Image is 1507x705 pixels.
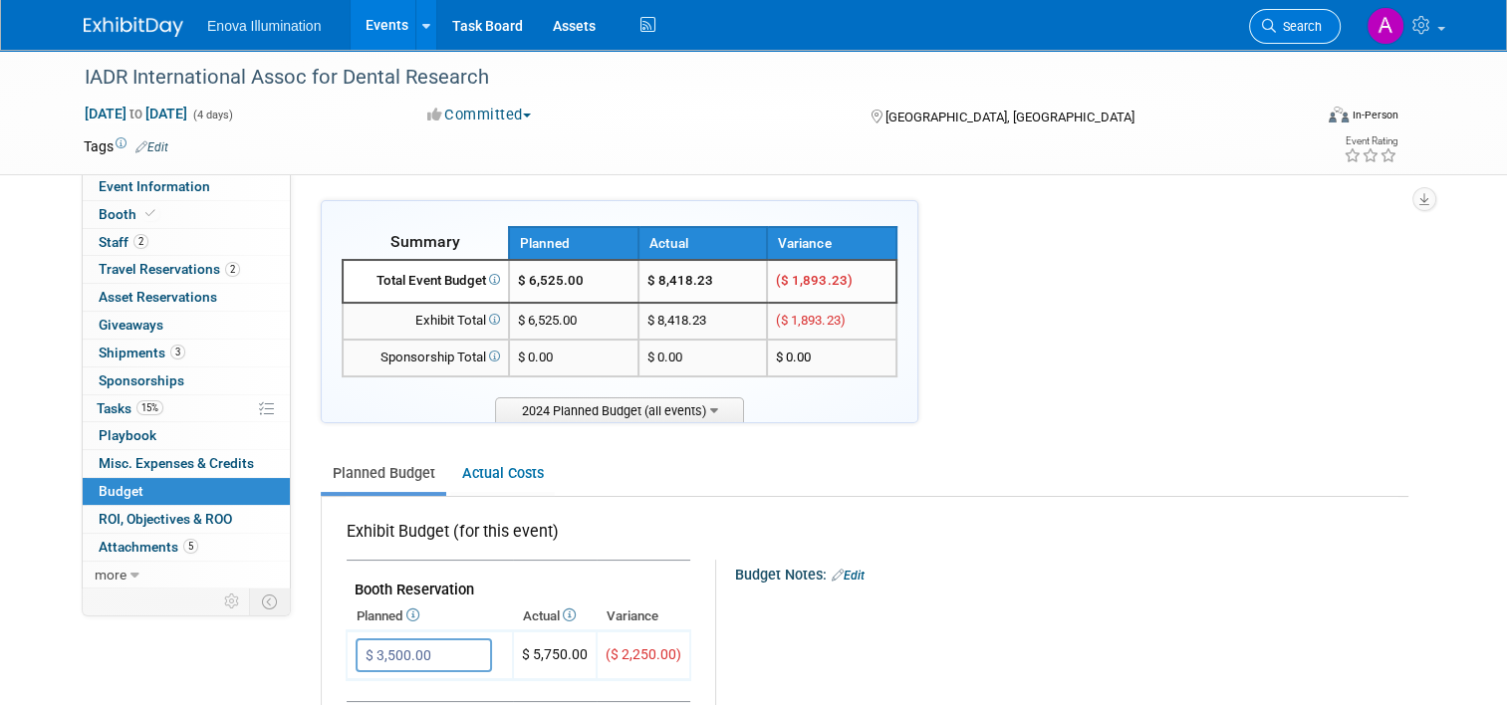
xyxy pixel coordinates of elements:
a: Asset Reservations [83,284,290,311]
span: [DATE] [DATE] [84,105,188,122]
a: Misc. Expenses & Credits [83,450,290,477]
span: Shipments [99,345,185,360]
a: Shipments3 [83,340,290,366]
th: Variance [767,227,896,260]
span: to [126,106,145,121]
span: ($ 1,893.23) [776,273,852,288]
th: Actual [638,227,768,260]
span: 2024 Planned Budget (all events) [495,397,744,422]
th: Actual [513,602,597,630]
span: Tasks [97,400,163,416]
img: Format-Inperson.png [1329,107,1349,122]
th: Variance [597,602,690,630]
div: Total Event Budget [352,272,500,291]
span: 2 [225,262,240,277]
span: Giveaways [99,317,163,333]
a: Edit [135,140,168,154]
span: Playbook [99,427,156,443]
td: $ 8,418.23 [638,260,768,303]
span: Travel Reservations [99,261,240,277]
span: more [95,567,126,583]
span: $ 6,525.00 [518,273,584,288]
span: ($ 2,250.00) [606,646,681,662]
span: $ 0.00 [518,350,553,364]
span: Budget [99,483,143,499]
span: Attachments [99,539,198,555]
a: Attachments5 [83,534,290,561]
a: Budget [83,478,290,505]
span: Search [1276,19,1322,34]
div: Sponsorship Total [352,349,500,367]
span: $ 6,525.00 [518,313,577,328]
span: Booth [99,206,159,222]
span: $ 0.00 [776,350,811,364]
a: Planned Budget [321,455,446,492]
div: IADR International Assoc for Dental Research [78,60,1287,96]
td: $ 0.00 [638,340,768,376]
td: Tags [84,136,168,156]
a: Edit [832,569,865,583]
span: Event Information [99,178,210,194]
a: Actual Costs [450,455,555,492]
div: Budget Notes: [735,560,1406,586]
i: Booth reservation complete [145,208,155,219]
span: 5 [183,539,198,554]
span: Asset Reservations [99,289,217,305]
a: Event Information [83,173,290,200]
td: Personalize Event Tab Strip [215,588,250,614]
a: more [83,562,290,588]
th: Planned [509,227,638,260]
a: Sponsorships [83,367,290,394]
span: Misc. Expenses & Credits [99,455,254,471]
a: Staff2 [83,229,290,256]
span: Sponsorships [99,372,184,388]
td: $ 8,418.23 [638,303,768,340]
span: ($ 1,893.23) [776,313,845,328]
a: Search [1249,9,1341,44]
span: 3 [170,345,185,359]
td: Booth Reservation [347,561,690,603]
div: Event Format [1204,104,1398,133]
div: Exhibit Total [352,312,500,331]
a: Playbook [83,422,290,449]
div: Event Rating [1344,136,1397,146]
span: $ 5,750.00 [522,646,588,662]
a: Travel Reservations2 [83,256,290,283]
button: Committed [420,105,539,125]
span: [GEOGRAPHIC_DATA], [GEOGRAPHIC_DATA] [885,110,1134,124]
a: Tasks15% [83,395,290,422]
img: ExhibitDay [84,17,183,37]
th: Planned [347,602,513,630]
a: Booth [83,201,290,228]
span: Summary [390,232,460,251]
span: 15% [136,400,163,415]
span: 2 [133,234,148,249]
a: ROI, Objectives & ROO [83,506,290,533]
span: ROI, Objectives & ROO [99,511,232,527]
span: Staff [99,234,148,250]
span: Enova Illumination [207,18,321,34]
img: Andrea Miller [1367,7,1404,45]
div: In-Person [1352,108,1398,122]
td: Toggle Event Tabs [250,588,291,614]
div: Exhibit Budget (for this event) [347,521,682,554]
a: Giveaways [83,312,290,339]
span: (4 days) [191,109,233,121]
